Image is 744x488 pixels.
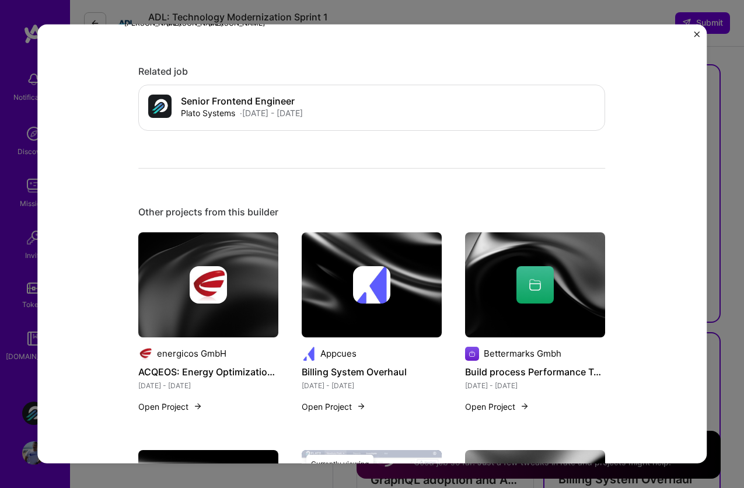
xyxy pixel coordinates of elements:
div: Bettermarks Gmbh [484,347,562,360]
img: Company logo [302,346,316,360]
img: Company logo [139,346,153,360]
img: cover [302,232,442,337]
img: Company logo [190,266,228,303]
div: [DATE] - [DATE] [139,379,279,391]
button: Open Project [302,400,366,412]
button: Close [694,32,700,44]
img: Company logo [149,94,172,117]
div: Related job [139,65,606,77]
div: · [DATE] - [DATE] [240,107,303,119]
img: arrow-right [357,402,366,411]
div: Appcues [321,347,357,360]
div: [DATE] - [DATE] [466,379,606,391]
img: arrow-right [521,402,530,411]
div: Plato Systems [181,107,236,119]
h4: Build process Performance Tuning [466,364,606,379]
img: arrow-right [194,402,203,411]
button: Open Project [139,400,203,412]
h4: Billing System Overhaul [302,364,442,379]
img: cover [466,232,606,337]
div: [PERSON_NAME] [208,18,265,27]
div: [DATE] - [DATE] [302,379,442,391]
div: [PERSON_NAME] [124,18,181,27]
img: cover [139,232,279,337]
div: Other projects from this builder [139,205,606,218]
div: Currently viewing [307,454,374,473]
h4: Senior Frontend Engineer [181,96,303,107]
img: Company logo [354,266,391,303]
button: Open Project [466,400,530,412]
div: [PERSON_NAME] [166,18,223,27]
h4: ACQEOS: Energy Optimization Platform [139,364,279,379]
div: energicos GmbH [158,347,227,360]
img: Company logo [466,346,480,360]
